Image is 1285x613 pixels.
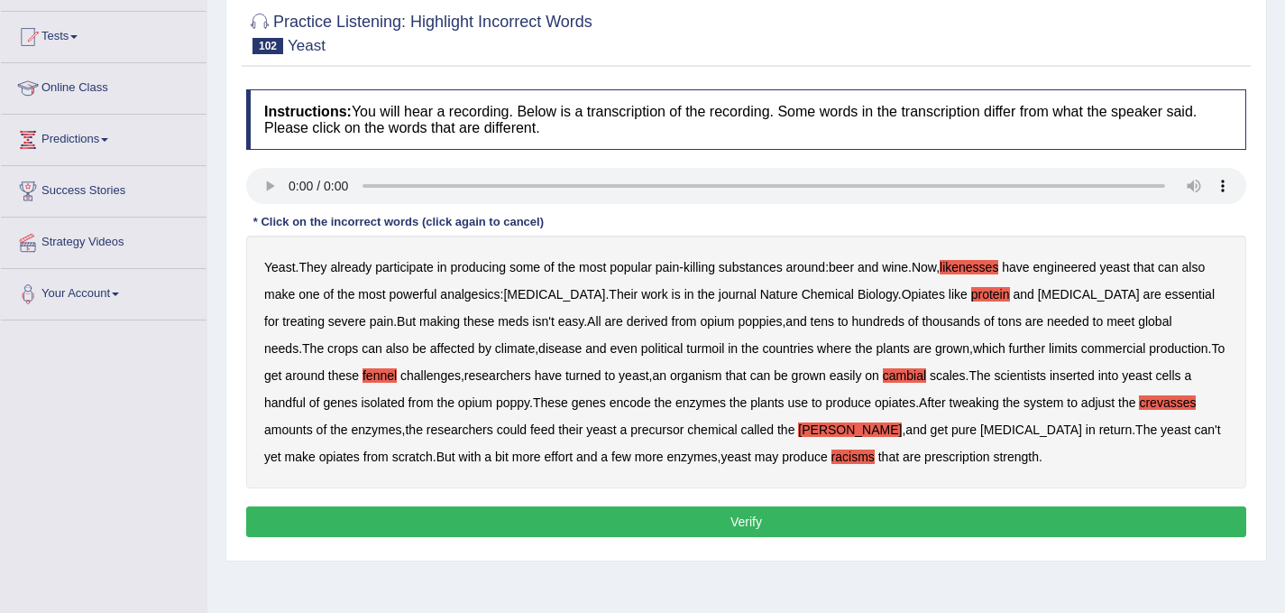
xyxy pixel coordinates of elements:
[576,450,597,464] b: and
[641,341,684,356] b: political
[370,314,393,329] b: pain
[903,450,921,464] b: are
[363,368,397,383] b: fennel
[831,450,875,464] b: racisms
[1081,341,1146,356] b: commercial
[1009,341,1045,356] b: further
[558,314,584,329] b: easy
[1086,423,1096,437] b: in
[288,37,326,54] small: Yeast
[246,89,1246,150] h4: You will hear a recording. Below is a transcription of the recording. Some words in the transcrip...
[558,423,583,437] b: their
[883,368,926,383] b: cambial
[545,450,574,464] b: effort
[264,104,352,119] b: Instructions:
[684,260,715,274] b: killing
[877,341,910,356] b: plants
[774,368,788,383] b: be
[1093,314,1104,329] b: to
[264,368,281,383] b: get
[586,423,616,437] b: yeast
[1,218,207,263] a: Strategy Videos
[1033,260,1097,274] b: engineered
[1139,395,1196,410] b: crevasses
[246,213,551,230] div: * Click on the incorrect words (click again to cancel)
[858,287,898,302] b: Biology
[610,395,651,410] b: encode
[725,368,746,383] b: that
[530,423,555,437] b: feed
[667,450,718,464] b: enzymes
[478,341,491,356] b: by
[792,368,826,383] b: grown
[419,314,460,329] b: making
[436,450,455,464] b: But
[601,450,608,464] b: a
[437,260,447,274] b: in
[951,423,977,437] b: pure
[620,423,628,437] b: a
[496,395,529,410] b: poppy
[309,395,320,410] b: of
[627,314,668,329] b: derived
[1,115,207,160] a: Predictions
[246,236,1246,488] div: . - : . , : . . . . , . , , . , , . . . , , . . , .
[264,450,281,464] b: yet
[392,450,433,464] b: scratch
[1165,287,1215,302] b: essential
[672,287,681,302] b: is
[830,368,862,383] b: easily
[330,260,372,274] b: already
[1067,395,1078,410] b: to
[973,341,1005,356] b: which
[1013,287,1033,302] b: and
[1134,260,1154,274] b: that
[750,368,771,383] b: can
[610,260,652,274] b: popular
[641,287,668,302] b: work
[246,9,592,54] h2: Practice Listening: Highlight Incorrect Words
[670,368,722,383] b: organism
[971,287,1010,302] b: protein
[264,395,306,410] b: handful
[352,423,402,437] b: enzymes
[741,341,758,356] b: the
[912,260,936,274] b: Now
[913,341,932,356] b: are
[635,450,664,464] b: more
[587,314,601,329] b: All
[672,314,697,329] b: from
[1038,287,1140,302] b: [MEDICAL_DATA]
[579,260,606,274] b: most
[1149,341,1207,356] b: production
[719,260,783,274] b: substances
[565,368,601,383] b: turned
[459,450,482,464] b: with
[361,395,404,410] b: isolated
[935,341,969,356] b: grown
[905,423,926,437] b: and
[464,368,531,383] b: researchers
[931,423,948,437] b: get
[995,368,1047,383] b: scientists
[902,287,945,302] b: Opiates
[755,450,778,464] b: may
[412,341,427,356] b: be
[1122,368,1152,383] b: yeast
[538,341,582,356] b: disease
[337,287,354,302] b: the
[878,450,899,464] b: that
[984,314,995,329] b: of
[558,260,575,274] b: the
[264,423,313,437] b: amounts
[319,450,360,464] b: opiates
[865,368,879,383] b: on
[1047,314,1089,329] b: needed
[327,341,358,356] b: crops
[817,341,851,356] b: where
[728,341,738,356] b: in
[484,450,491,464] b: a
[386,341,409,356] b: also
[497,423,527,437] b: could
[330,423,347,437] b: the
